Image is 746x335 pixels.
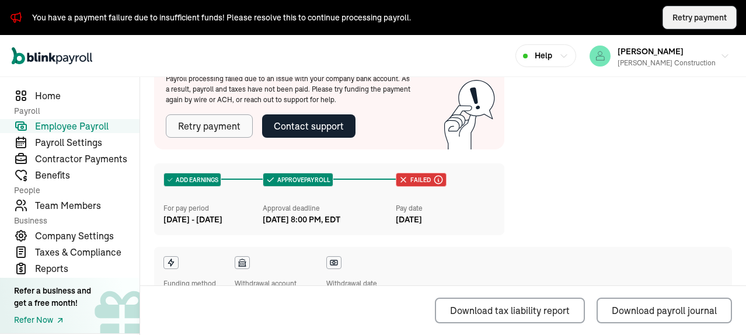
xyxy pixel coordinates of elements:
[35,261,140,275] span: Reports
[35,135,140,149] span: Payroll Settings
[35,119,140,133] span: Employee Payroll
[14,105,133,117] span: Payroll
[12,39,92,73] nav: Global
[326,278,377,289] div: Withdrawal date
[396,203,495,214] div: Pay date
[35,198,140,212] span: Team Members
[262,114,355,138] button: Contact support
[450,303,570,317] div: Download tax liability report
[435,298,585,323] button: Download tax liability report
[535,50,552,62] span: Help
[275,176,330,184] span: APPROVE PAYROLL
[35,152,140,166] span: Contractor Payments
[14,314,91,326] a: Refer Now
[618,46,684,57] span: [PERSON_NAME]
[166,114,253,138] button: Retry payment
[688,279,746,335] div: Chat Widget
[35,245,140,259] span: Taxes & Compliance
[688,279,746,335] iframe: To enrich screen reader interactions, please activate Accessibility in Grammarly extension settings
[163,203,263,214] div: For pay period
[274,119,344,133] div: Contact support
[164,173,221,186] div: ADD EARNINGS
[263,214,340,226] div: [DATE] 8:00 PM, EDT
[14,184,133,196] span: People
[663,6,737,29] button: Retry payment
[672,12,727,24] span: Retry payment
[408,176,431,184] span: Failed
[235,278,308,289] div: Withdrawal account
[618,58,716,68] div: [PERSON_NAME] Construction
[178,119,240,133] div: Retry payment
[163,214,263,226] div: [DATE] - [DATE]
[612,303,717,317] div: Download payroll journal
[396,214,495,226] div: [DATE]
[597,298,732,323] button: Download payroll journal
[35,229,140,243] span: Company Settings
[35,89,140,103] span: Home
[35,168,140,182] span: Benefits
[14,285,91,309] div: Refer a business and get a free month!
[32,12,411,24] div: You have a payment failure due to insufficient funds! Please resolve this to continue processing ...
[515,44,576,67] button: Help
[14,215,133,226] span: Business
[585,41,734,71] button: [PERSON_NAME][PERSON_NAME] Construction
[263,203,391,214] div: Approval deadline
[163,278,216,289] div: Funding method
[166,74,411,105] div: Payroll processing failed due to an issue with your company bank account. As a result, payroll an...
